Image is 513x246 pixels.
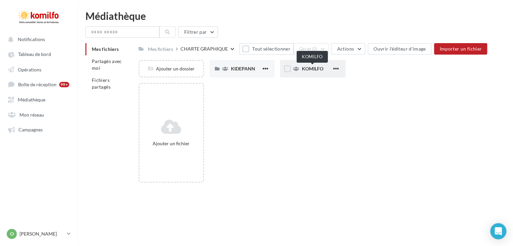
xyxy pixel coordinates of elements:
span: Mon réseau [19,112,44,117]
a: Tableau de bord [4,48,73,60]
div: Ajouter un fichier [142,140,200,147]
button: Filtrer par [178,26,218,38]
button: Gérer(0) [293,43,329,55]
div: KOMILFO [297,51,328,63]
span: Partagés avec moi [92,58,122,71]
div: 99+ [59,82,69,87]
span: Notifications [18,36,45,42]
a: Mon réseau [4,108,73,120]
span: Tableau de bord [18,52,51,57]
span: Boîte de réception [18,82,56,87]
span: Mes fichiers [92,46,119,52]
a: Campagnes [4,123,73,135]
div: CHARTE GRAPHIQUE [181,45,228,52]
span: KIDEPANN [231,66,255,71]
button: Ouvrir l'éditeur d'image [368,43,431,55]
span: (0) [312,46,318,52]
div: Mes fichiers [148,46,173,53]
div: Médiathèque [85,11,505,21]
span: Fichiers partagés [92,77,111,90]
button: Importer un fichier [434,43,487,55]
div: Open Intercom Messenger [490,223,506,239]
p: [PERSON_NAME] [19,230,64,237]
span: Campagnes [18,127,43,132]
span: Actions [337,46,354,52]
button: Notifications [4,33,71,45]
span: O [10,230,14,237]
span: KOMILFO [302,66,323,71]
a: O [PERSON_NAME] [5,227,72,240]
a: Médiathèque [4,93,73,105]
span: Opérations [18,66,41,72]
a: Opérations [4,63,73,75]
span: Importer un fichier [439,46,482,52]
span: Médiathèque [18,97,45,102]
a: Boîte de réception 99+ [4,78,73,90]
button: Tout sélectionner [239,43,293,55]
button: Actions [331,43,365,55]
div: Ajouter un dossier [140,65,203,72]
